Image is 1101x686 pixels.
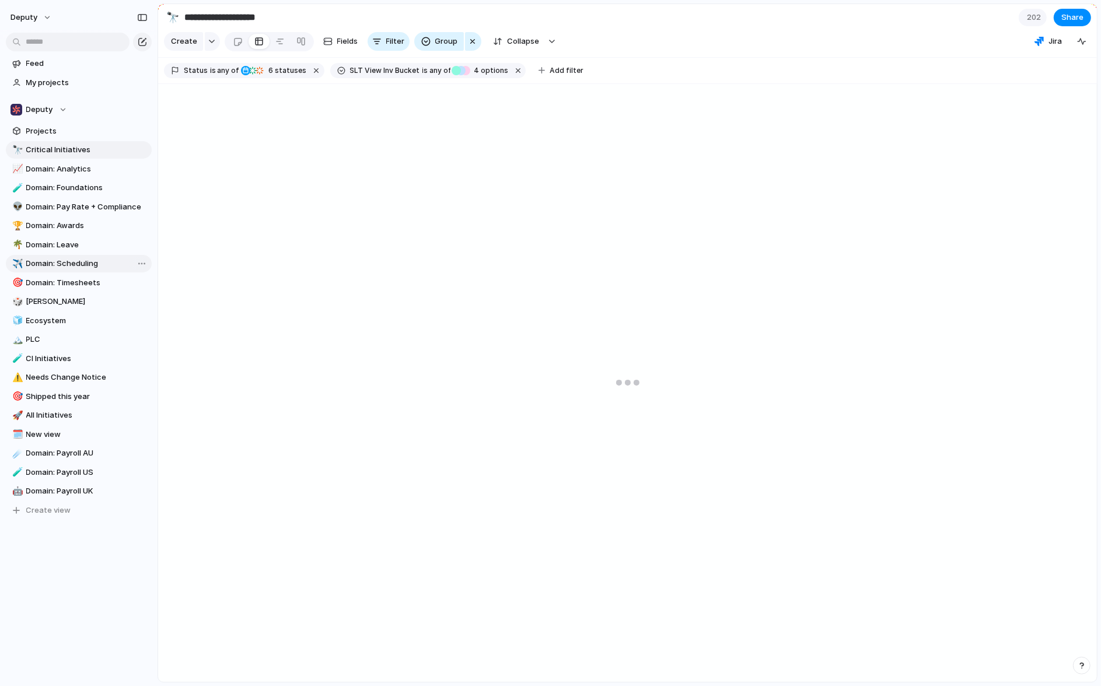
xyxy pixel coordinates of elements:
[171,36,197,47] span: Create
[6,123,152,140] a: Projects
[6,198,152,216] a: 👽Domain: Pay Rate + Compliance
[12,200,20,213] div: 👽
[12,162,20,176] div: 📈
[350,65,420,76] span: SLT View Inv Bucket
[532,62,590,79] button: Add filter
[12,295,20,309] div: 🎲
[6,388,152,405] a: 🎯Shipped this year
[6,55,152,72] a: Feed
[26,505,71,516] span: Create view
[428,65,451,76] span: any of
[26,429,148,440] span: New view
[11,429,22,440] button: 🗓️
[386,36,405,47] span: Filter
[420,64,453,77] button: isany of
[6,407,152,424] div: 🚀All Initiatives
[184,65,208,76] span: Status
[12,447,20,460] div: ☄️
[12,257,20,271] div: ✈️
[11,201,22,213] button: 👽
[11,220,22,232] button: 🏆
[507,36,539,47] span: Collapse
[12,466,20,479] div: 🧪
[26,125,148,137] span: Projects
[12,143,20,157] div: 🔭
[26,315,148,327] span: Ecosystem
[6,350,152,367] a: 🧪CI Initiatives
[12,314,20,327] div: 🧊
[26,447,148,459] span: Domain: Payroll AU
[26,277,148,289] span: Domain: Timesheets
[6,331,152,348] a: 🏔️PLC
[12,371,20,384] div: ⚠️
[319,32,363,51] button: Fields
[12,181,20,195] div: 🧪
[6,464,152,481] a: 🧪Domain: Payroll US
[6,274,152,292] a: 🎯Domain: Timesheets
[5,8,58,27] button: deputy
[6,444,152,462] a: ☄️Domain: Payroll AU
[164,32,203,51] button: Create
[26,163,148,175] span: Domain: Analytics
[26,182,148,194] span: Domain: Foundations
[6,312,152,330] div: 🧊Ecosystem
[414,32,464,51] button: Group
[11,12,37,23] span: deputy
[210,65,216,76] span: is
[11,409,22,421] button: 🚀
[452,64,511,77] button: 4 options
[1048,36,1062,47] span: Jira
[11,334,22,345] button: 🏔️
[550,65,583,76] span: Add filter
[422,65,428,76] span: is
[6,255,152,272] a: ✈️Domain: Scheduling
[486,32,545,51] button: Collapse
[11,296,22,307] button: 🎲
[12,352,20,365] div: 🧪
[26,201,148,213] span: Domain: Pay Rate + Compliance
[12,333,20,346] div: 🏔️
[11,258,22,269] button: ✈️
[26,77,148,89] span: My projects
[1061,12,1083,23] span: Share
[6,369,152,386] a: ⚠️Needs Change Notice
[470,65,508,76] span: options
[6,160,152,178] a: 📈Domain: Analytics
[337,36,358,47] span: Fields
[26,409,148,421] span: All Initiatives
[11,447,22,459] button: ☄️
[26,391,148,402] span: Shipped this year
[216,65,239,76] span: any of
[6,74,152,92] a: My projects
[1054,9,1091,26] button: Share
[26,104,53,116] span: Deputy
[26,258,148,269] span: Domain: Scheduling
[6,482,152,500] a: 🤖Domain: Payroll UK
[11,182,22,194] button: 🧪
[6,217,152,235] div: 🏆Domain: Awards
[11,372,22,383] button: ⚠️
[11,315,22,327] button: 🧊
[1030,33,1067,50] button: Jira
[6,101,152,118] button: Deputy
[6,293,152,310] a: 🎲[PERSON_NAME]
[6,141,152,159] a: 🔭Critical Initiatives
[12,390,20,403] div: 🎯
[6,426,152,443] a: 🗓️New view
[6,179,152,197] a: 🧪Domain: Foundations
[208,64,241,77] button: isany of
[6,236,152,254] a: 🌴Domain: Leave
[12,219,20,233] div: 🏆
[11,144,22,156] button: 🔭
[11,239,22,251] button: 🌴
